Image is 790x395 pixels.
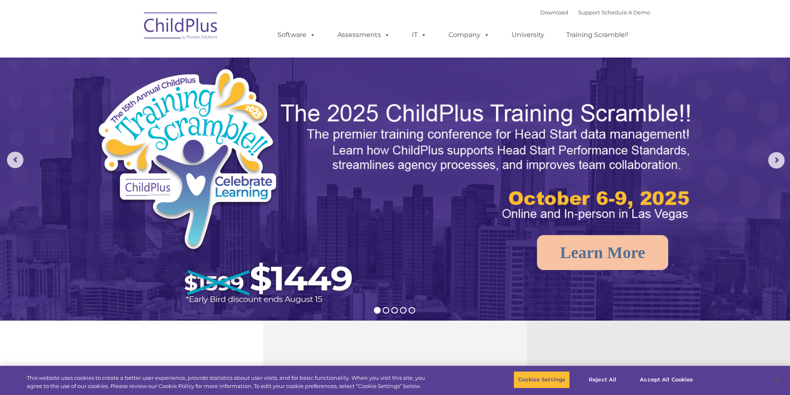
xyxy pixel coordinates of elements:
[540,9,650,16] font: |
[269,27,324,43] a: Software
[503,27,553,43] a: University
[513,371,570,388] button: Cookies Settings
[27,374,434,390] div: This website uses cookies to create a better user experience, provide statistics about user visit...
[768,371,786,389] button: Close
[635,371,697,388] button: Accept All Cookies
[602,9,650,16] a: Schedule A Demo
[540,9,568,16] a: Download
[140,7,222,48] img: ChildPlus by Procare Solutions
[578,9,600,16] a: Support
[440,27,498,43] a: Company
[329,27,398,43] a: Assessments
[537,235,668,270] a: Learn More
[577,371,628,388] button: Reject All
[404,27,435,43] a: IT
[558,27,637,43] a: Training Scramble!!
